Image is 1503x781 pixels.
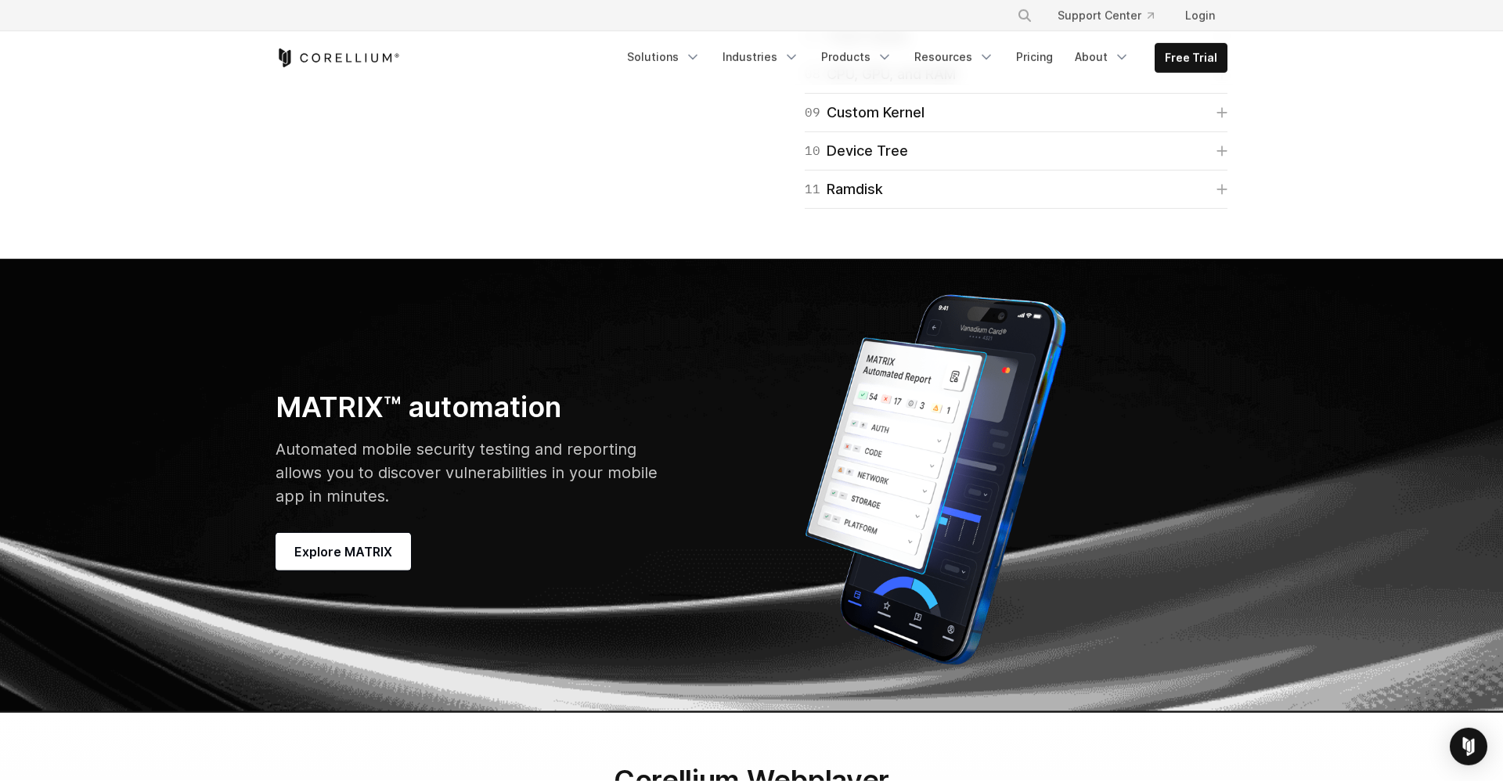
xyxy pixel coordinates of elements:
[805,102,1227,124] a: 09Custom Kernel
[905,43,1004,71] a: Resources
[276,49,400,67] a: Corellium Home
[805,178,883,200] div: Ramdisk
[1045,2,1166,30] a: Support Center
[1155,44,1227,72] a: Free Trial
[805,178,820,200] span: 11
[618,43,710,71] a: Solutions
[805,102,820,124] span: 09
[805,140,908,162] div: Device Tree
[713,43,809,71] a: Industries
[1450,728,1487,765] div: Open Intercom Messenger
[1173,2,1227,30] a: Login
[294,542,392,561] span: Explore MATRIX
[276,440,658,506] span: Automated mobile security testing and reporting allows you to discover vulnerabilities in your mo...
[767,284,1104,675] img: Corellium's virtual hardware platform; MATRIX Automated Report
[618,43,1227,73] div: Navigation Menu
[276,390,658,425] h3: MATRIX™ automation
[998,2,1227,30] div: Navigation Menu
[805,140,1227,162] a: 10Device Tree
[1065,43,1139,71] a: About
[812,43,902,71] a: Products
[1007,43,1062,71] a: Pricing
[805,140,820,162] span: 10
[276,533,411,570] a: Explore MATRIX
[805,178,1227,200] a: 11Ramdisk
[1011,2,1039,30] button: Search
[805,102,925,124] div: Custom Kernel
